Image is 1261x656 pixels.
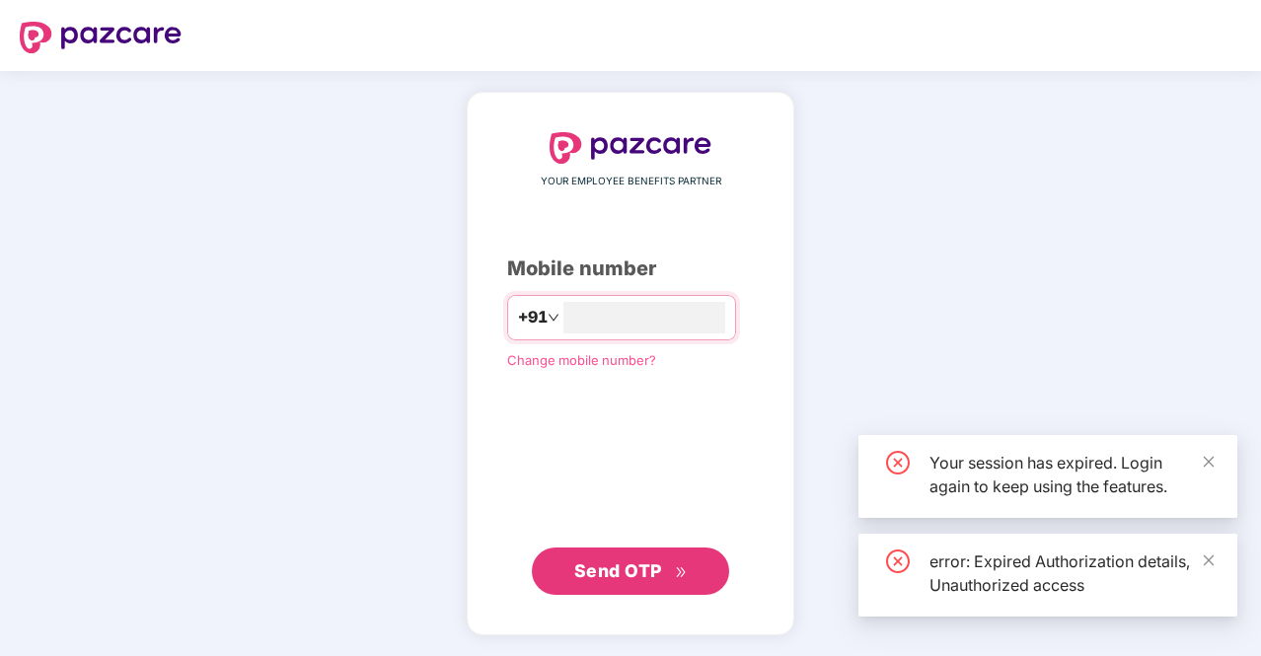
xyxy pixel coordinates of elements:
[886,451,910,474] span: close-circle
[507,254,754,284] div: Mobile number
[550,132,711,164] img: logo
[532,547,729,595] button: Send OTPdouble-right
[507,352,656,368] a: Change mobile number?
[675,566,688,579] span: double-right
[929,451,1214,498] div: Your session has expired. Login again to keep using the features.
[20,22,182,53] img: logo
[1202,553,1216,567] span: close
[929,549,1214,597] div: error: Expired Authorization details, Unauthorized access
[574,560,662,581] span: Send OTP
[886,549,910,573] span: close-circle
[548,312,559,324] span: down
[541,174,721,189] span: YOUR EMPLOYEE BENEFITS PARTNER
[518,305,548,329] span: +91
[1202,455,1216,469] span: close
